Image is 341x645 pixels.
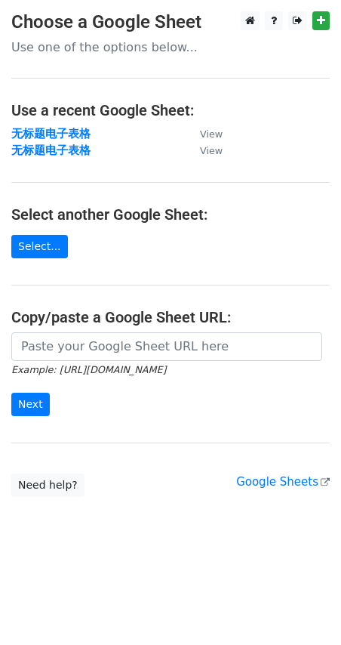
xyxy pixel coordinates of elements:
h4: Copy/paste a Google Sheet URL: [11,308,330,326]
a: View [185,144,223,157]
input: Paste your Google Sheet URL here [11,332,322,361]
h4: Select another Google Sheet: [11,205,330,224]
input: Next [11,393,50,416]
a: View [185,127,223,140]
small: View [200,145,223,156]
small: Example: [URL][DOMAIN_NAME] [11,364,166,375]
h4: Use a recent Google Sheet: [11,101,330,119]
a: Google Sheets [236,475,330,489]
a: 无标题电子表格 [11,144,91,157]
small: View [200,128,223,140]
a: 无标题电子表格 [11,127,91,140]
a: Need help? [11,474,84,497]
p: Use one of the options below... [11,39,330,55]
h3: Choose a Google Sheet [11,11,330,33]
a: Select... [11,235,68,258]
